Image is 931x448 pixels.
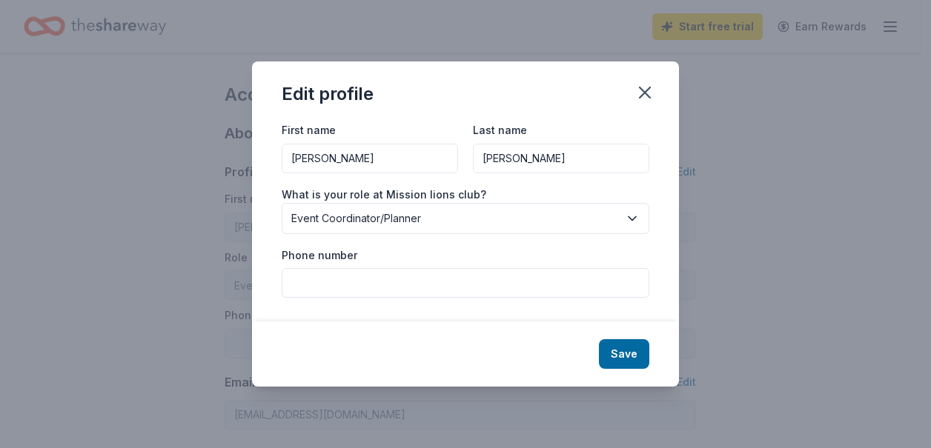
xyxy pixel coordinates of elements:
label: What is your role at Mission lions club? [282,187,486,202]
span: Event Coordinator/Planner [291,210,619,227]
button: Save [599,339,649,369]
label: Last name [473,123,527,138]
label: Phone number [282,248,357,263]
label: First name [282,123,336,138]
button: Event Coordinator/Planner [282,203,649,234]
div: Edit profile [282,82,374,106]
